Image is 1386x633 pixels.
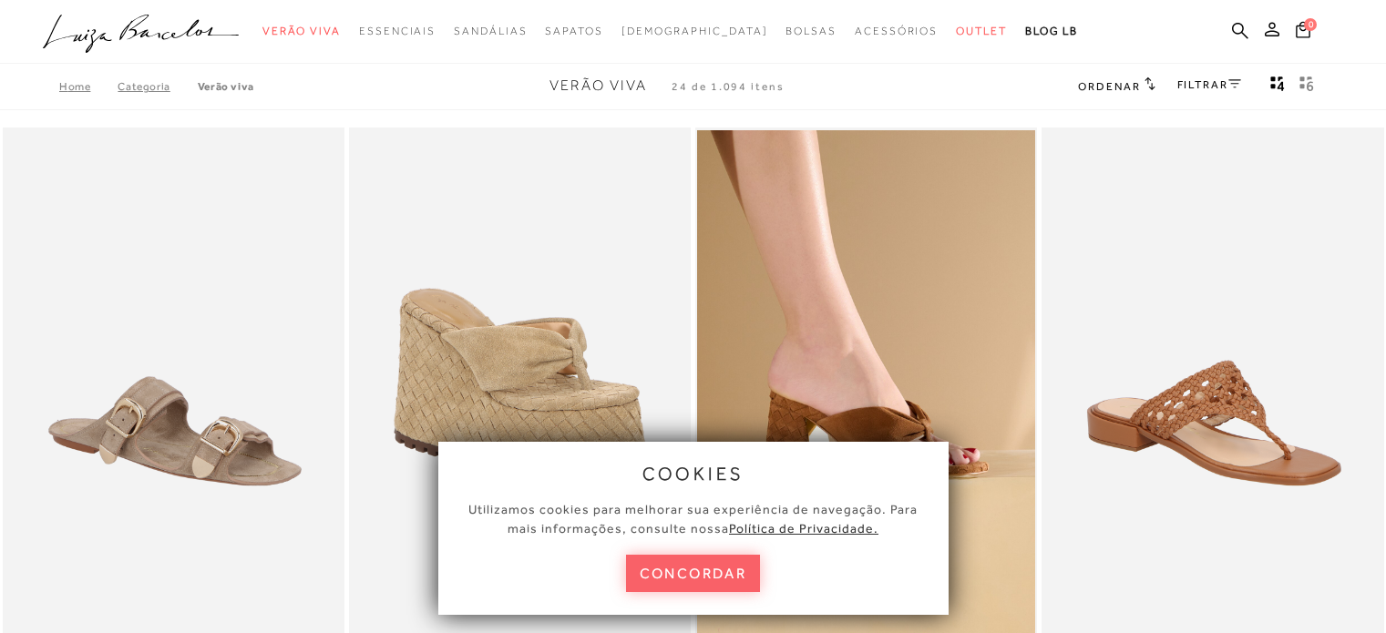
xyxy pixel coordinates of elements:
[454,25,527,37] span: Sandálias
[549,77,647,94] span: Verão Viva
[621,15,768,48] a: noSubCategoriesText
[1177,78,1241,91] a: FILTRAR
[626,555,761,592] button: concordar
[672,80,785,93] span: 24 de 1.094 itens
[59,80,118,93] a: Home
[1304,18,1317,31] span: 0
[545,25,602,37] span: Sapatos
[785,15,837,48] a: noSubCategoriesText
[262,15,341,48] a: noSubCategoriesText
[642,464,744,484] span: cookies
[785,25,837,37] span: Bolsas
[1294,75,1319,98] button: gridText6Desc
[454,15,527,48] a: noSubCategoriesText
[855,25,938,37] span: Acessórios
[621,25,768,37] span: [DEMOGRAPHIC_DATA]
[545,15,602,48] a: noSubCategoriesText
[956,25,1007,37] span: Outlet
[359,25,436,37] span: Essenciais
[729,521,878,536] a: Política de Privacidade.
[855,15,938,48] a: noSubCategoriesText
[1265,75,1290,98] button: Mostrar 4 produtos por linha
[262,25,341,37] span: Verão Viva
[198,80,254,93] a: Verão Viva
[956,15,1007,48] a: noSubCategoriesText
[1290,20,1316,45] button: 0
[118,80,197,93] a: Categoria
[359,15,436,48] a: noSubCategoriesText
[1025,15,1078,48] a: BLOG LB
[1078,80,1140,93] span: Ordenar
[1025,25,1078,37] span: BLOG LB
[468,502,918,536] span: Utilizamos cookies para melhorar sua experiência de navegação. Para mais informações, consulte nossa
